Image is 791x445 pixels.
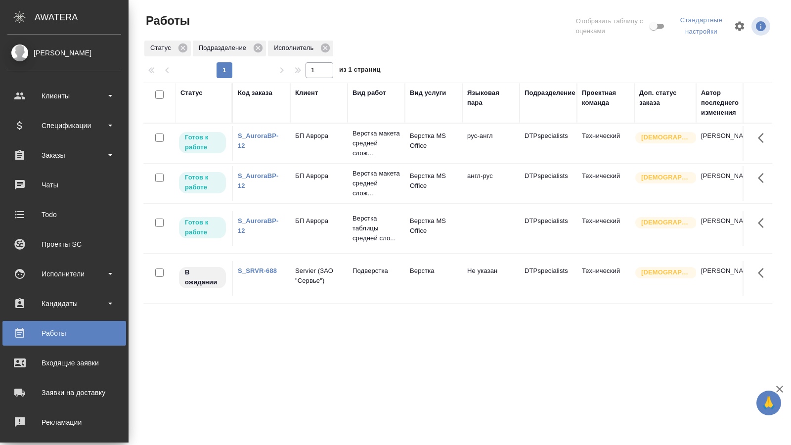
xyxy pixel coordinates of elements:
[410,216,457,236] p: Верстка MS Office
[467,88,515,108] div: Языковая пара
[339,64,381,78] span: из 1 страниц
[752,261,776,285] button: Здесь прячутся важные кнопки
[7,326,121,341] div: Работы
[462,166,520,201] td: англ-рус
[7,89,121,103] div: Клиенты
[180,88,203,98] div: Статус
[756,391,781,415] button: 🙏
[7,356,121,370] div: Входящие заявки
[7,237,121,252] div: Проекты SC
[178,171,227,194] div: Исполнитель может приступить к работе
[144,41,191,56] div: Статус
[238,217,278,234] a: S_AuroraBP-12
[2,173,126,197] a: Чаты
[7,267,121,281] div: Исполнители
[295,216,343,226] p: БП Аврора
[752,211,776,235] button: Здесь прячутся важные кнопки
[576,16,648,36] span: Отобразить таблицу с оценками
[35,7,129,27] div: AWATERA
[185,267,220,287] p: В ожидании
[7,415,121,430] div: Рекламации
[752,166,776,190] button: Здесь прячутся важные кнопки
[410,266,457,276] p: Верстка
[2,232,126,257] a: Проекты SC
[352,88,386,98] div: Вид работ
[238,267,277,274] a: S_SRVR-688
[639,88,691,108] div: Доп. статус заказа
[2,321,126,346] a: Работы
[295,131,343,141] p: БП Аврора
[295,171,343,181] p: БП Аврора
[352,129,400,158] p: Верстка макета средней слож...
[410,171,457,191] p: Верстка MS Office
[2,410,126,435] a: Рекламации
[352,169,400,198] p: Верстка макета средней слож...
[185,218,220,237] p: Готов к работе
[295,266,343,286] p: Servier (ЗАО "Сервье")
[760,393,777,413] span: 🙏
[641,133,691,142] p: [DEMOGRAPHIC_DATA]
[352,266,400,276] p: Подверстка
[7,148,121,163] div: Заказы
[150,43,175,53] p: Статус
[7,207,121,222] div: Todo
[185,173,220,192] p: Готов к работе
[577,166,634,201] td: Технический
[238,132,278,149] a: S_AuroraBP-12
[410,131,457,151] p: Верстка MS Office
[185,133,220,152] p: Готов к работе
[7,385,121,400] div: Заявки на доставку
[751,17,772,36] span: Посмотреть информацию
[520,261,577,296] td: DTPspecialists
[696,166,753,201] td: [PERSON_NAME]
[462,126,520,161] td: рус-англ
[352,214,400,243] p: Верстка таблицы средней сло...
[7,296,121,311] div: Кандидаты
[178,266,227,289] div: Исполнитель назначен, приступать к работе пока рано
[7,47,121,58] div: [PERSON_NAME]
[728,14,751,38] span: Настроить таблицу
[525,88,575,98] div: Подразделение
[701,88,748,118] div: Автор последнего изменения
[696,126,753,161] td: [PERSON_NAME]
[641,173,691,182] p: [DEMOGRAPHIC_DATA]
[238,172,278,189] a: S_AuroraBP-12
[577,126,634,161] td: Технический
[7,118,121,133] div: Спецификации
[520,126,577,161] td: DTPspecialists
[2,380,126,405] a: Заявки на доставку
[641,218,691,227] p: [DEMOGRAPHIC_DATA]
[582,88,629,108] div: Проектная команда
[462,261,520,296] td: Не указан
[238,88,272,98] div: Код заказа
[193,41,266,56] div: Подразделение
[696,261,753,296] td: [PERSON_NAME]
[2,202,126,227] a: Todo
[295,88,318,98] div: Клиент
[641,267,691,277] p: [DEMOGRAPHIC_DATA]
[696,211,753,246] td: [PERSON_NAME]
[199,43,250,53] p: Подразделение
[577,211,634,246] td: Технический
[752,126,776,150] button: Здесь прячутся важные кнопки
[274,43,317,53] p: Исполнитель
[675,13,728,40] div: split button
[268,41,333,56] div: Исполнитель
[410,88,446,98] div: Вид услуги
[7,178,121,192] div: Чаты
[143,13,190,29] span: Работы
[577,261,634,296] td: Технический
[2,351,126,375] a: Входящие заявки
[520,211,577,246] td: DTPspecialists
[520,166,577,201] td: DTPspecialists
